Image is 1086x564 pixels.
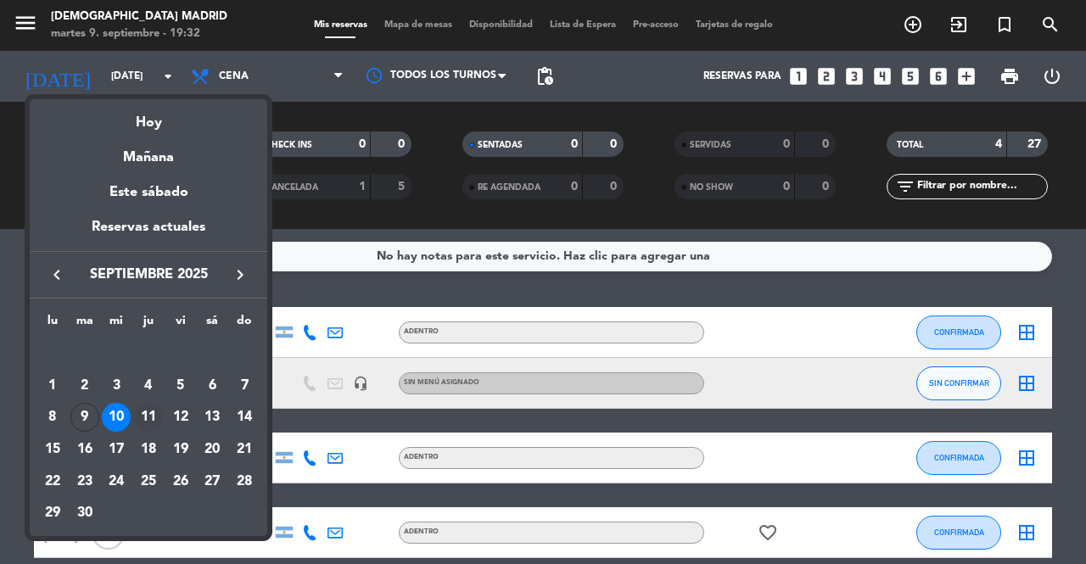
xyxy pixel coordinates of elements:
td: 11 de septiembre de 2025 [132,401,165,433]
div: Hoy [30,99,267,134]
th: martes [69,311,101,338]
td: 24 de septiembre de 2025 [100,466,132,498]
td: 6 de septiembre de 2025 [197,370,229,402]
th: jueves [132,311,165,338]
div: Mañana [30,134,267,169]
div: 15 [38,435,67,464]
div: 27 [198,467,227,496]
td: 28 de septiembre de 2025 [228,466,260,498]
div: 16 [70,435,99,464]
td: 10 de septiembre de 2025 [100,401,132,433]
div: 30 [70,499,99,528]
div: 24 [102,467,131,496]
th: miércoles [100,311,132,338]
div: 17 [102,435,131,464]
div: 29 [38,499,67,528]
div: 26 [166,467,195,496]
i: keyboard_arrow_left [47,265,67,285]
td: 5 de septiembre de 2025 [165,370,197,402]
div: 21 [230,435,259,464]
th: domingo [228,311,260,338]
div: 6 [198,371,227,400]
td: 3 de septiembre de 2025 [100,370,132,402]
div: 2 [70,371,99,400]
div: 7 [230,371,259,400]
button: keyboard_arrow_left [42,264,72,286]
span: septiembre 2025 [72,264,225,286]
td: 19 de septiembre de 2025 [165,433,197,466]
div: 18 [134,435,163,464]
i: keyboard_arrow_right [230,265,250,285]
td: 15 de septiembre de 2025 [36,433,69,466]
div: 4 [134,371,163,400]
div: 9 [70,403,99,432]
td: 23 de septiembre de 2025 [69,466,101,498]
div: 22 [38,467,67,496]
td: 21 de septiembre de 2025 [228,433,260,466]
div: 5 [166,371,195,400]
td: 29 de septiembre de 2025 [36,497,69,529]
td: 26 de septiembre de 2025 [165,466,197,498]
td: 13 de septiembre de 2025 [197,401,229,433]
div: 20 [198,435,227,464]
th: lunes [36,311,69,338]
div: 10 [102,403,131,432]
td: 2 de septiembre de 2025 [69,370,101,402]
div: 8 [38,403,67,432]
th: viernes [165,311,197,338]
td: 7 de septiembre de 2025 [228,370,260,402]
div: 1 [38,371,67,400]
div: 11 [134,403,163,432]
td: 30 de septiembre de 2025 [69,497,101,529]
td: 16 de septiembre de 2025 [69,433,101,466]
td: 12 de septiembre de 2025 [165,401,197,433]
td: 18 de septiembre de 2025 [132,433,165,466]
div: 25 [134,467,163,496]
td: 27 de septiembre de 2025 [197,466,229,498]
td: 22 de septiembre de 2025 [36,466,69,498]
div: 23 [70,467,99,496]
td: 25 de septiembre de 2025 [132,466,165,498]
td: 17 de septiembre de 2025 [100,433,132,466]
th: sábado [197,311,229,338]
td: 20 de septiembre de 2025 [197,433,229,466]
button: keyboard_arrow_right [225,264,255,286]
td: 8 de septiembre de 2025 [36,401,69,433]
div: 14 [230,403,259,432]
td: SEP. [36,338,260,370]
div: Reservas actuales [30,216,267,251]
div: 13 [198,403,227,432]
td: 14 de septiembre de 2025 [228,401,260,433]
div: 3 [102,371,131,400]
td: 4 de septiembre de 2025 [132,370,165,402]
td: 1 de septiembre de 2025 [36,370,69,402]
div: 28 [230,467,259,496]
div: 12 [166,403,195,432]
div: 19 [166,435,195,464]
div: Este sábado [30,169,267,216]
td: 9 de septiembre de 2025 [69,401,101,433]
